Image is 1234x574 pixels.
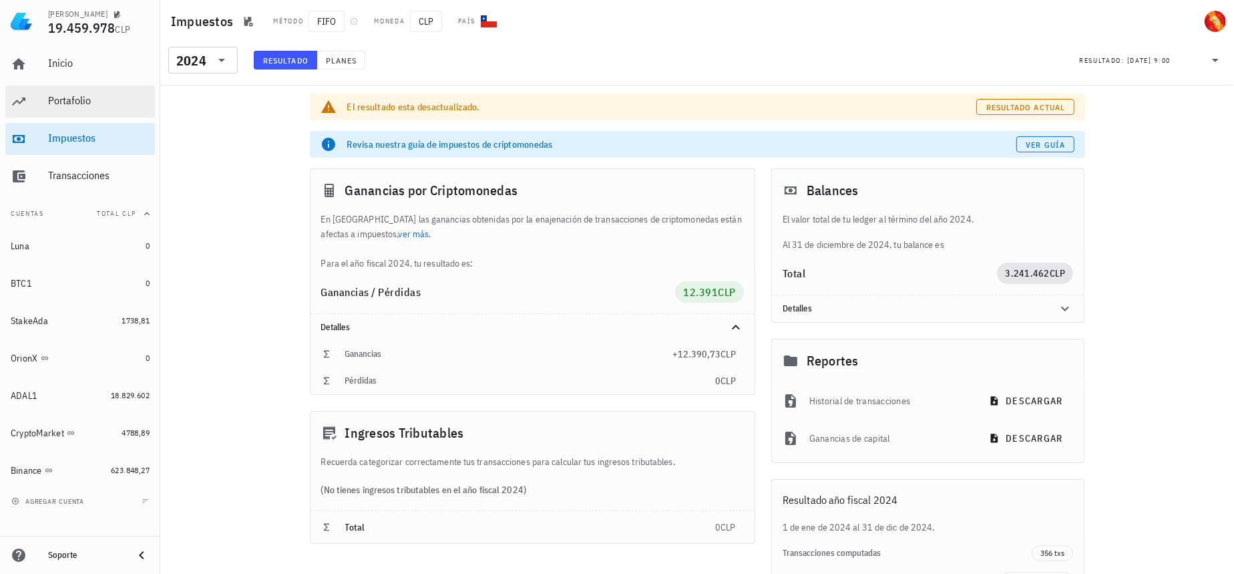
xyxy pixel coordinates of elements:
[399,228,429,240] a: ver más
[146,278,150,288] span: 0
[317,51,366,69] button: Planes
[254,51,317,69] button: Resultado
[168,47,238,74] div: 2024
[311,314,755,341] div: Detalles
[311,412,755,454] div: Ingresos Tributables
[1205,11,1226,32] div: avatar
[345,376,715,386] div: Pérdidas
[11,353,38,364] div: OrionX
[783,303,1042,314] div: Detalles
[783,548,1032,559] div: Transacciones computadas
[176,54,206,67] div: 2024
[5,230,155,262] a: Luna 0
[410,11,442,32] span: CLP
[5,198,155,230] button: CuentasTotal CLP
[311,469,755,511] div: (No tienes ingresos tributables en el año fiscal 2024)
[458,16,475,27] div: País
[345,349,672,360] div: Ganancias
[772,212,1084,252] div: Al 31 de diciembre de 2024, tu balance es
[116,23,131,35] span: CLP
[1040,546,1064,561] span: 356 txs
[721,348,736,360] span: CLP
[1079,51,1127,69] div: Resultado:
[809,424,970,453] div: Ganancias de capital
[48,550,123,561] div: Soporte
[11,241,29,252] div: Luna
[97,209,136,218] span: Total CLP
[1050,267,1066,279] span: CLP
[273,16,303,27] div: Método
[48,19,116,37] span: 19.459.978
[48,94,150,107] div: Portafolio
[122,315,150,325] span: 1738,81
[715,521,721,533] span: 0
[171,11,238,32] h1: Impuestos
[311,169,755,212] div: Ganancias por Criptomonedas
[11,278,32,289] div: BTC1
[5,160,155,192] a: Transacciones
[721,521,736,533] span: CLP
[5,380,155,412] a: ADAL1 18.829.602
[5,267,155,299] a: BTC1 0
[321,322,712,333] div: Detalles
[1127,54,1171,67] div: [DATE] 9:00
[992,432,1062,444] span: descargar
[111,390,150,400] span: 18.829.602
[325,55,357,65] span: Planes
[981,389,1073,413] button: descargar
[1025,140,1065,150] span: Ver guía
[146,241,150,251] span: 0
[5,417,155,449] a: CryptoMarket 4788,89
[976,99,1074,115] button: Resultado actual
[262,55,308,65] span: Resultado
[772,339,1084,382] div: Reportes
[48,132,150,144] div: Impuestos
[783,212,1074,227] p: El valor total de tu ledger al término del año 2024.
[111,465,150,475] span: 623.848,27
[48,57,150,69] div: Inicio
[772,295,1084,322] div: Detalles
[1071,47,1231,73] div: Resultado:[DATE] 9:00
[5,305,155,337] a: StakeAda 1738,81
[48,9,108,19] div: [PERSON_NAME]
[11,315,48,327] div: StakeAda
[8,494,90,508] button: agregar cuenta
[981,426,1073,450] button: descargar
[345,521,365,533] span: Total
[992,395,1062,407] span: descargar
[321,285,421,299] span: Ganancias / Pérdidas
[809,386,970,416] div: Historial de transacciones
[11,428,64,439] div: CryptoMarket
[311,212,755,271] div: En [GEOGRAPHIC_DATA] las ganancias obtenidas por la enajenación de transacciones de criptomonedas...
[1005,267,1049,279] span: 3.241.462
[783,268,998,279] div: Total
[11,390,37,402] div: ADAL1
[11,11,32,32] img: LedgiFi
[347,138,1016,151] div: Revisa nuestra guía de impuestos de criptomonedas
[48,169,150,182] div: Transacciones
[5,454,155,486] a: Binance 623.848,27
[672,348,721,360] span: +12.390,73
[5,86,155,118] a: Portafolio
[311,454,755,469] div: Recuerda categorizar correctamente tus transacciones para calcular tus ingresos tributables.
[347,100,977,114] div: El resultado esta desactualizado.
[14,497,84,506] span: agregar cuenta
[374,16,405,27] div: Moneda
[481,13,497,29] div: CL-icon
[5,123,155,155] a: Impuestos
[146,353,150,363] span: 0
[772,480,1084,520] div: Resultado año fiscal 2024
[986,102,1065,112] span: Resultado actual
[122,428,150,438] span: 4788,89
[718,285,736,299] span: CLP
[5,342,155,374] a: OrionX 0
[683,285,718,299] span: 12.391
[772,520,1084,535] div: 1 de ene de 2024 al 31 de dic de 2024.
[308,11,345,32] span: FIFO
[721,375,736,387] span: CLP
[5,48,155,80] a: Inicio
[772,169,1084,212] div: Balances
[11,465,42,476] div: Binance
[715,375,721,387] span: 0
[1016,136,1074,152] a: Ver guía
